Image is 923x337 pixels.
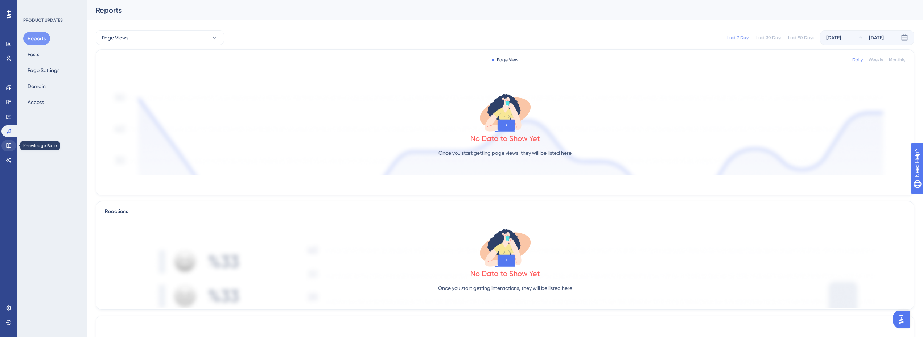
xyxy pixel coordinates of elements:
div: Page View [492,57,518,63]
div: Weekly [869,57,883,63]
div: Last 90 Days [788,35,814,41]
div: Reactions [105,207,905,216]
div: Last 30 Days [756,35,782,41]
div: No Data to Show Yet [470,269,540,279]
div: No Data to Show Yet [470,133,540,143]
button: Page Settings [23,64,64,77]
button: Access [23,96,48,109]
button: Reports [23,32,50,45]
span: Page Views [102,33,128,42]
button: Posts [23,48,44,61]
div: Daily [852,57,863,63]
div: [DATE] [826,33,841,42]
div: Reports [96,5,896,15]
div: [DATE] [869,33,884,42]
button: Domain [23,80,50,93]
p: Once you start getting page views, they will be listed here [438,149,572,157]
span: Need Help? [17,2,45,11]
iframe: UserGuiding AI Assistant Launcher [893,308,914,330]
div: Last 7 Days [727,35,750,41]
div: Monthly [889,57,905,63]
button: Page Views [96,30,224,45]
p: Once you start getting interactions, they will be listed here [438,284,572,292]
div: PRODUCT UPDATES [23,17,63,23]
